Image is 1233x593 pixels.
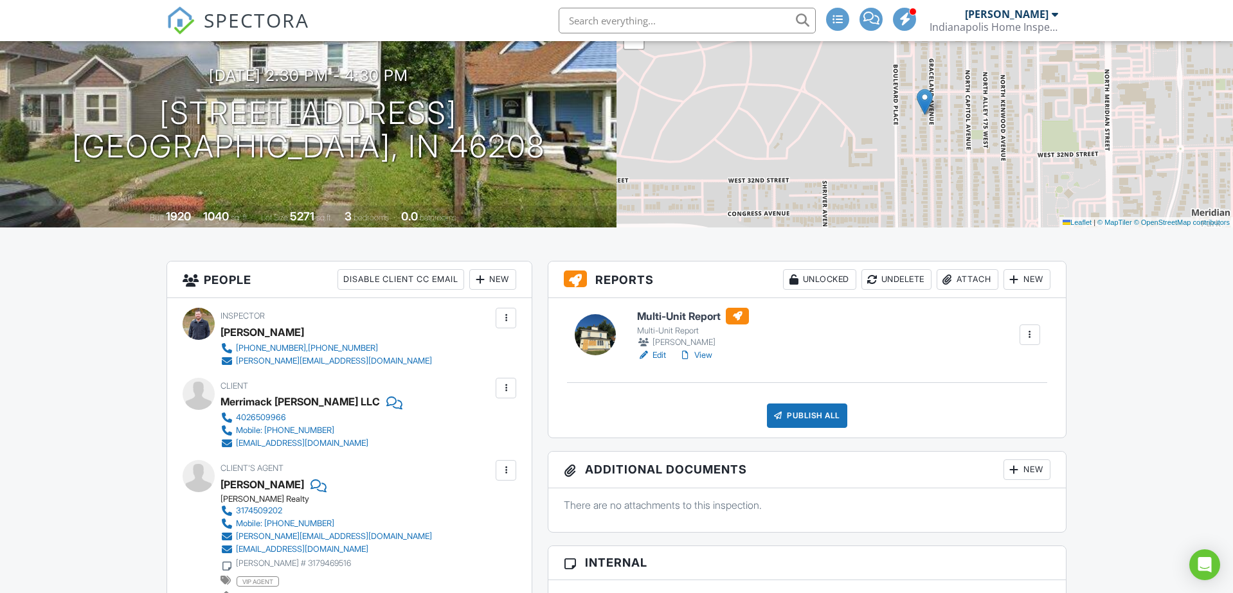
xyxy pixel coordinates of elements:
div: Merrimack [PERSON_NAME] LLC [221,392,380,411]
a: View [679,349,712,362]
a: © OpenStreetMap contributors [1134,218,1230,226]
a: Leaflet [1063,218,1092,226]
a: [PHONE_NUMBER],[PHONE_NUMBER] [221,342,432,355]
h3: Reports [548,261,1066,298]
div: 1040 [203,209,229,223]
div: [PERSON_NAME] [221,323,304,342]
div: 5271 [290,209,314,223]
div: 0.0 [401,209,418,223]
h6: Multi-Unit Report [637,308,749,324]
span: Lot Size [261,213,288,222]
div: 1920 [166,209,191,223]
span: Inspector [221,311,265,321]
span: bathrooms [420,213,456,222]
div: Publish All [767,403,847,428]
div: New [469,269,516,290]
div: Multi-Unit Report [637,326,749,336]
div: Mobile: [PHONE_NUMBER] [236,425,334,436]
div: [PHONE_NUMBER],[PHONE_NUMBER] [236,343,378,353]
div: New [1004,269,1050,290]
h1: [STREET_ADDRESS] [GEOGRAPHIC_DATA], IN 46208 [72,96,545,164]
div: [PERSON_NAME][EMAIL_ADDRESS][DOMAIN_NAME] [236,531,432,542]
div: 3 [345,209,352,223]
div: [PERSON_NAME] [637,336,749,349]
p: There are no attachments to this inspection. [564,498,1050,512]
span: Built [150,213,164,222]
a: [EMAIL_ADDRESS][DOMAIN_NAME] [221,437,392,450]
div: 3174509202 [236,506,282,516]
a: 3174509202 [221,504,432,517]
input: Search everything... [559,8,816,33]
div: New [1004,459,1050,480]
a: Edit [637,349,666,362]
div: Open Intercom Messenger [1189,549,1220,580]
div: Undelete [861,269,932,290]
h3: People [167,261,532,298]
div: [PERSON_NAME][EMAIL_ADDRESS][DOMAIN_NAME] [236,356,432,366]
a: [PERSON_NAME][EMAIL_ADDRESS][DOMAIN_NAME] [221,530,432,543]
a: Mobile: [PHONE_NUMBER] [221,424,392,437]
span: bedrooms [354,213,389,222]
span: | [1093,218,1095,226]
div: Indianapolis Home Inspections [930,21,1058,33]
a: 4026509966 [221,411,392,424]
div: Mobile: [PHONE_NUMBER] [236,518,334,529]
div: [PERSON_NAME] # 3179469516 [236,558,351,569]
a: Mobile: [PHONE_NUMBER] [221,517,432,530]
h3: Additional Documents [548,452,1066,488]
img: The Best Home Inspection Software - Spectora [166,6,195,35]
div: [EMAIL_ADDRESS][DOMAIN_NAME] [236,544,368,554]
div: Attach [937,269,998,290]
img: Marker [917,89,933,115]
a: [PERSON_NAME] [221,475,304,494]
div: [EMAIL_ADDRESS][DOMAIN_NAME] [236,438,368,448]
span: SPECTORA [204,6,309,33]
h3: Internal [548,546,1066,580]
div: [PERSON_NAME] [965,8,1048,21]
div: Disable Client CC Email [337,269,464,290]
a: © MapTiler [1097,218,1132,226]
a: [EMAIL_ADDRESS][DOMAIN_NAME] [221,543,432,556]
span: vip agent [237,576,279,587]
a: Multi-Unit Report Multi-Unit Report [PERSON_NAME] [637,308,749,349]
div: 4026509966 [236,412,286,423]
span: Client [221,381,248,391]
div: Unlocked [783,269,856,290]
span: sq. ft. [231,213,249,222]
h3: [DATE] 2:30 pm - 4:30 pm [209,67,408,84]
span: sq.ft. [316,213,332,222]
div: [PERSON_NAME] Realty [221,494,442,504]
span: Client's Agent [221,463,283,473]
a: SPECTORA [166,17,309,44]
a: [PERSON_NAME][EMAIL_ADDRESS][DOMAIN_NAME] [221,355,432,367]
